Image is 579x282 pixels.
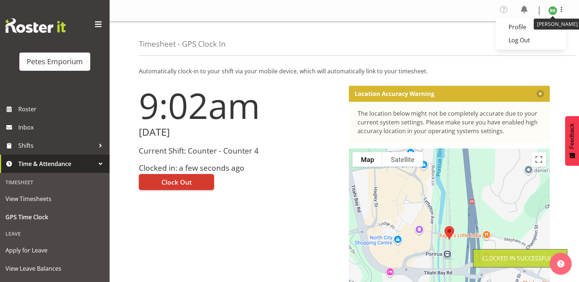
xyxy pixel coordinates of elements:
span: Inbox [18,122,106,133]
span: Apply for Leave [5,245,104,256]
a: Log Out [496,34,566,47]
h2: [DATE] [139,127,340,138]
p: Automatically clock-in to your shift via your mobile device, which will automatically link to you... [139,67,550,76]
h1: 9:02am [139,86,340,125]
button: Clock Out [139,174,214,190]
span: Clock Out [161,177,192,187]
a: View Leave Balances [2,259,108,278]
span: Shifts [18,140,95,151]
img: help-xxl-2.png [557,260,564,267]
p: Location Accuracy Warning [355,90,434,97]
span: Feedback [569,123,575,149]
img: beena-bist9974.jpg [548,6,557,15]
a: View Timesheets [2,190,108,208]
span: View Leave Balances [5,263,104,274]
button: Feedback - Show survey [565,116,579,166]
button: Close message [537,90,544,97]
span: Roster [18,104,106,115]
h3: Clocked in: a few seconds ago [139,164,340,172]
div: The location below might not be completely accurate due to your current system settings. Please m... [358,109,541,135]
h4: Timesheet - GPS Clock In [139,40,226,48]
a: Apply for Leave [2,241,108,259]
div: Leave [2,226,108,241]
a: GPS Time Clock [2,208,108,226]
img: Rosterit website logo [5,18,66,33]
span: Time & Attendance [18,158,95,169]
div: Clocked in Successfully [482,254,558,263]
button: Toggle fullscreen view [532,152,546,167]
a: Profile [496,20,566,34]
div: Timesheet [2,175,108,190]
button: Show satellite imagery [382,152,423,167]
h3: Current Shift: Counter - Counter 4 [139,147,340,155]
span: View Timesheets [5,193,104,204]
button: Show street map [353,152,382,167]
span: GPS Time Clock [5,212,104,223]
div: Petes Emporium [27,56,83,67]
